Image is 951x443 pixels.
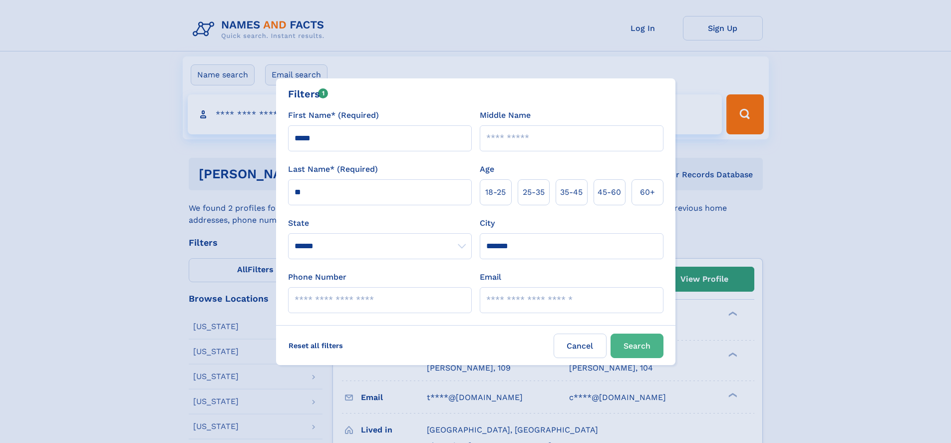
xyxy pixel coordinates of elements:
[480,109,531,121] label: Middle Name
[598,186,621,198] span: 45‑60
[523,186,545,198] span: 25‑35
[480,163,494,175] label: Age
[480,217,495,229] label: City
[554,334,607,358] label: Cancel
[288,217,472,229] label: State
[560,186,583,198] span: 35‑45
[485,186,506,198] span: 18‑25
[282,334,349,358] label: Reset all filters
[288,86,328,101] div: Filters
[288,163,378,175] label: Last Name* (Required)
[611,334,663,358] button: Search
[288,271,346,283] label: Phone Number
[288,109,379,121] label: First Name* (Required)
[480,271,501,283] label: Email
[640,186,655,198] span: 60+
